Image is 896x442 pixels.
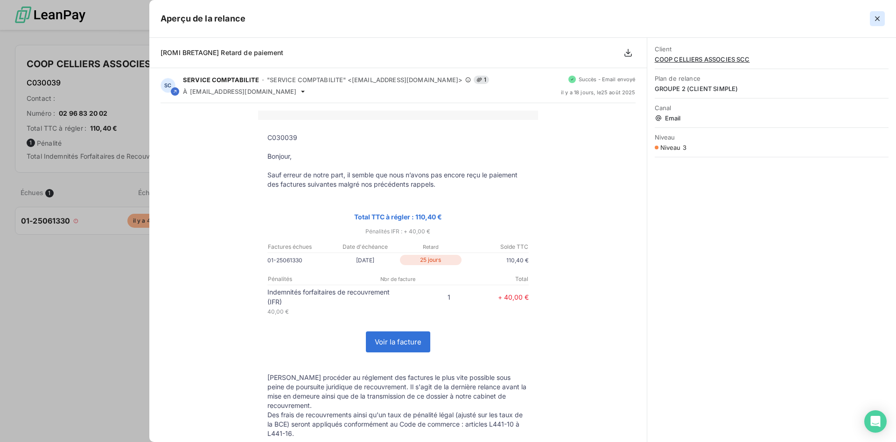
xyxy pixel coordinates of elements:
[267,76,462,84] span: "SERVICE COMPTABILITE" <[EMAIL_ADDRESS][DOMAIN_NAME]>
[262,77,264,83] span: -
[655,133,889,141] span: Niveau
[463,255,529,265] p: 110,40 €
[183,76,259,84] span: SERVICE COMPTABILITE
[161,49,283,56] span: [ROMI BRETAGNE] Retard de paiement
[355,275,441,283] p: Nbr de facture
[267,373,529,410] p: [PERSON_NAME] procéder au réglement des factures le plus vite possible sous peine de poursuite ju...
[464,243,528,251] p: Solde TTC
[161,12,245,25] h5: Aperçu de la relance
[268,243,332,251] p: Factures échues
[450,292,529,302] p: + 40,00 €
[474,76,489,84] span: 1
[442,275,528,283] p: Total
[561,90,636,95] span: il y a 18 jours , le 25 août 2025
[655,85,889,92] span: GROUPE 2 (CLIENT SIMPLE)
[579,77,636,82] span: Succès - Email envoyé
[864,410,887,433] div: Open Intercom Messenger
[660,144,686,151] span: Niveau 3
[398,292,450,302] p: 1
[161,78,175,93] div: SC
[655,104,889,112] span: Canal
[267,307,398,316] p: 40,00 €
[268,275,354,283] p: Pénalités
[655,56,889,63] span: COOP CELLIERS ASSOCIES SCC
[183,88,187,95] span: À
[267,211,529,222] p: Total TTC à régler : 110,40 €
[267,287,398,307] p: Indemnités forfaitaires de recouvrement (IFR)
[267,170,529,189] p: Sauf erreur de notre part, il semble que nous n’avons pas encore reçu le paiement des factures su...
[267,255,333,265] p: 01-25061330
[333,243,398,251] p: Date d'échéance
[267,152,529,161] p: Bonjour,
[399,243,463,251] p: Retard
[655,114,889,122] span: Email
[400,255,462,265] p: 25 jours
[258,226,538,237] p: Pénalités IFR : + 40,00 €
[267,133,529,142] p: C030039
[267,410,529,438] p: Des frais de recouvrements ainsi qu'un taux de pénalité légal (ajusté sur les taux de la BCE) ser...
[366,332,430,352] a: Voir la facture
[655,45,889,53] span: Client
[190,88,296,95] span: [EMAIL_ADDRESS][DOMAIN_NAME]
[655,75,889,82] span: Plan de relance
[333,255,398,265] p: [DATE]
